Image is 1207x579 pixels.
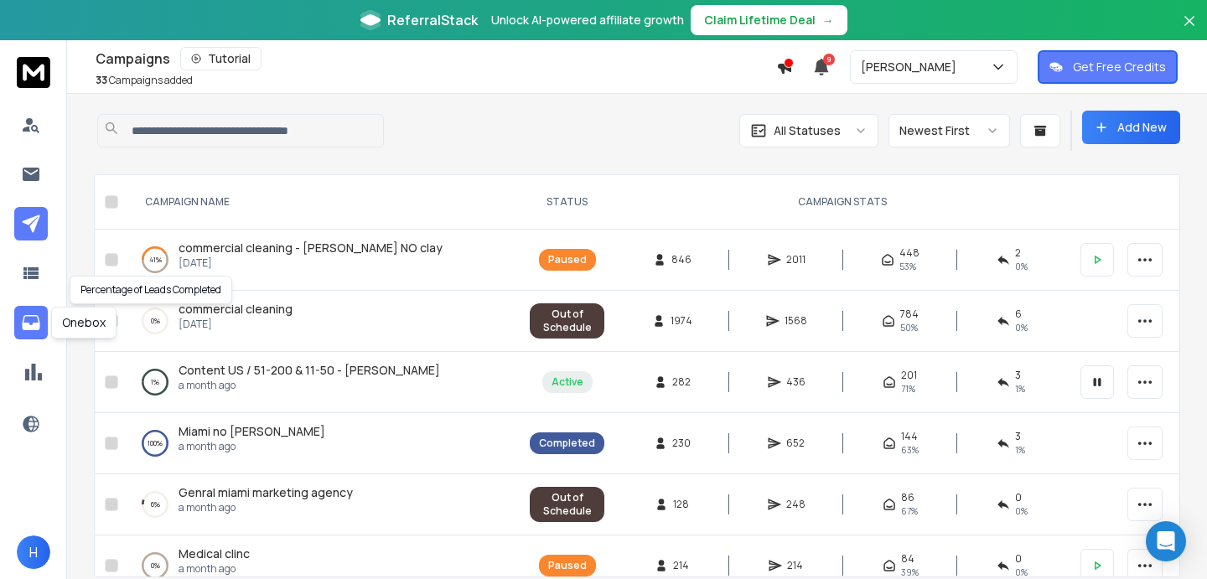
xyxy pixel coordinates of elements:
span: 2011 [786,253,806,266]
span: 9 [823,54,835,65]
span: 846 [671,253,692,266]
span: 436 [786,375,806,389]
td: 1%Content US / 51-200 & 11-50 - [PERSON_NAME]a month ago [125,352,520,413]
td: 0%commercial cleaning[DATE] [125,291,520,352]
p: 100 % [148,435,163,452]
div: Active [552,375,583,389]
p: 41 % [149,251,162,268]
div: Completed [539,437,595,450]
span: Medical clinc [179,545,250,561]
span: 1 % [1015,443,1025,457]
div: Paused [548,559,587,572]
span: ReferralStack [387,10,478,30]
span: 230 [672,437,691,450]
span: 1974 [671,314,692,328]
span: 1568 [785,314,807,328]
span: 784 [900,308,919,321]
span: → [822,12,834,28]
span: 3 [1015,430,1021,443]
a: Miami no [PERSON_NAME] [179,423,325,440]
span: 1 % [1015,382,1025,395]
button: Close banner [1179,10,1200,50]
p: a month ago [179,562,250,576]
th: CAMPAIGN STATS [614,175,1070,230]
span: Miami no [PERSON_NAME] [179,423,325,439]
p: Campaigns added [96,74,193,87]
span: 0 % [1015,260,1028,273]
p: 1 % [151,374,159,390]
span: 0 % [1015,504,1028,518]
button: H [17,535,50,569]
div: Onebox [51,307,117,339]
span: 0 [1015,491,1022,504]
span: commercial cleaning [179,301,293,317]
div: Out of Schedule [539,491,595,518]
span: 6 [1015,308,1022,321]
span: commercial cleaning - [PERSON_NAME] NO clay [179,240,443,256]
span: 84 [901,552,914,566]
p: a month ago [179,379,440,392]
td: 41%commercial cleaning - [PERSON_NAME] NO clay[DATE] [125,230,520,291]
p: 0 % [151,313,160,329]
span: 282 [672,375,691,389]
span: 248 [786,498,806,511]
p: 0 % [151,557,160,574]
p: 6 % [151,496,160,513]
span: 0 [1015,552,1022,566]
span: 33 [96,73,107,87]
p: [PERSON_NAME] [861,59,963,75]
td: 100%Miami no [PERSON_NAME]a month ago [125,413,520,474]
p: a month ago [179,501,353,514]
a: Content US / 51-200 & 11-50 - [PERSON_NAME] [179,362,440,379]
button: Get Free Credits [1038,50,1178,84]
p: Get Free Credits [1073,59,1166,75]
span: 652 [786,437,805,450]
div: Paused [548,253,587,266]
p: a month ago [179,440,325,453]
span: 63 % [901,443,919,457]
div: Out of Schedule [539,308,595,334]
span: 144 [901,430,918,443]
button: Claim Lifetime Deal→ [691,5,847,35]
span: 0 % [1015,566,1028,579]
span: 0 % [1015,321,1028,334]
a: commercial cleaning [179,301,293,318]
span: Content US / 51-200 & 11-50 - [PERSON_NAME] [179,362,440,378]
span: 214 [673,559,690,572]
p: All Statuses [774,122,841,139]
span: 86 [901,491,914,504]
span: Genral miami marketing agency [179,484,353,500]
div: Open Intercom Messenger [1146,521,1186,561]
span: 448 [899,246,919,260]
span: 53 % [899,260,916,273]
span: 39 % [901,566,919,579]
span: 50 % [900,321,918,334]
span: 128 [673,498,690,511]
span: 214 [787,559,804,572]
span: 71 % [901,382,915,395]
button: Tutorial [180,47,262,70]
a: commercial cleaning - [PERSON_NAME] NO clay [179,240,443,256]
button: Newest First [888,114,1010,147]
p: [DATE] [179,318,293,331]
a: Genral miami marketing agency [179,484,353,501]
div: Percentage of Leads Completed [70,276,232,304]
span: 3 [1015,369,1021,382]
span: 2 [1015,246,1021,260]
span: 201 [901,369,917,382]
th: STATUS [520,175,614,230]
a: Medical clinc [179,545,250,562]
td: 6%Genral miami marketing agencya month ago [125,474,520,535]
p: [DATE] [179,256,443,270]
p: Unlock AI-powered affiliate growth [491,12,684,28]
span: 67 % [901,504,918,518]
div: Campaigns [96,47,776,70]
button: Add New [1082,111,1180,144]
th: CAMPAIGN NAME [125,175,520,230]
